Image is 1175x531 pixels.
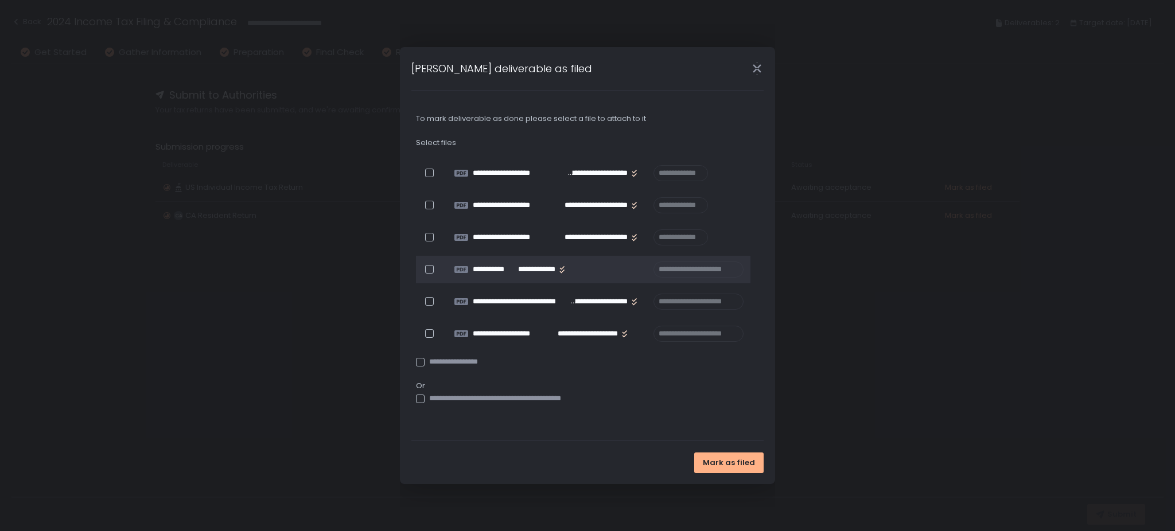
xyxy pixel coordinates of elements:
div: To mark deliverable as done please select a file to attach to it [416,114,759,124]
h1: [PERSON_NAME] deliverable as filed [411,61,592,76]
span: Or [416,381,759,391]
div: Select files [416,138,759,148]
button: Mark as filed [694,452,764,473]
div: Close [738,62,775,75]
span: Mark as filed [703,458,755,468]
